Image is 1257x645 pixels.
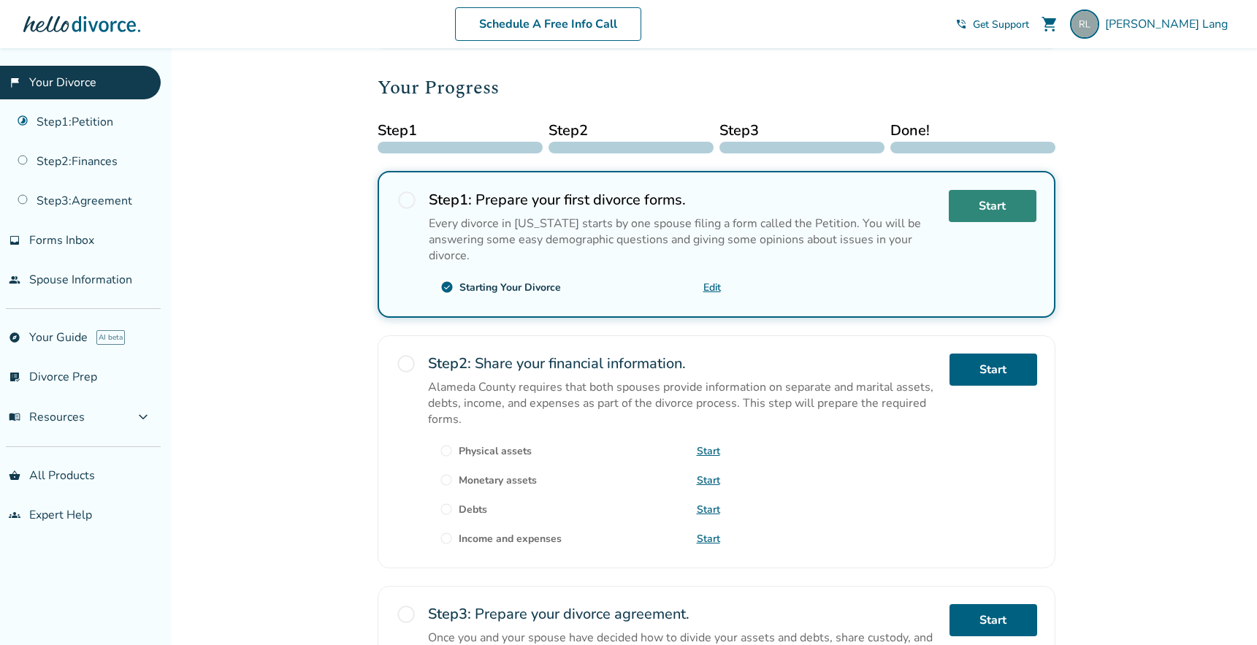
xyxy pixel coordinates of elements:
[440,473,453,486] span: radio_button_unchecked
[428,604,471,624] strong: Step 3 :
[29,232,94,248] span: Forms Inbox
[428,379,938,427] p: Alameda County requires that both spouses provide information on separate and marital assets, deb...
[378,120,543,142] span: Step 1
[459,473,537,487] div: Monetary assets
[397,190,417,210] span: radio_button_unchecked
[9,470,20,481] span: shopping_basket
[697,473,720,487] a: Start
[440,444,453,457] span: radio_button_unchecked
[1105,16,1234,32] span: [PERSON_NAME] Lang
[378,73,1055,102] h2: Your Progress
[719,120,885,142] span: Step 3
[459,503,487,516] div: Debts
[440,503,453,516] span: radio_button_unchecked
[9,332,20,343] span: explore
[9,234,20,246] span: inbox
[9,409,85,425] span: Resources
[973,18,1029,31] span: Get Support
[9,77,20,88] span: flag_2
[950,354,1037,386] a: Start
[890,120,1055,142] span: Done!
[459,444,532,458] div: Physical assets
[428,604,938,624] h2: Prepare your divorce agreement.
[697,503,720,516] a: Start
[697,532,720,546] a: Start
[429,215,937,264] p: Every divorce in [US_STATE] starts by one spouse filing a form called the Petition. You will be a...
[1070,9,1099,39] img: rachel.berryman@gmail.com
[549,120,714,142] span: Step 2
[9,274,20,286] span: people
[697,444,720,458] a: Start
[955,18,1029,31] a: phone_in_talkGet Support
[950,604,1037,636] a: Start
[455,7,641,41] a: Schedule A Free Info Call
[9,371,20,383] span: list_alt_check
[1041,15,1058,33] span: shopping_cart
[134,408,152,426] span: expand_more
[428,354,471,373] strong: Step 2 :
[9,509,20,521] span: groups
[440,532,453,545] span: radio_button_unchecked
[955,18,967,30] span: phone_in_talk
[396,354,416,374] span: radio_button_unchecked
[949,190,1036,222] a: Start
[9,411,20,423] span: menu_book
[459,280,561,294] div: Starting Your Divorce
[429,190,937,210] h2: Prepare your first divorce forms.
[396,604,416,625] span: radio_button_unchecked
[440,280,454,294] span: check_circle
[703,280,721,294] a: Edit
[1184,575,1257,645] iframe: Chat Widget
[459,532,562,546] div: Income and expenses
[96,330,125,345] span: AI beta
[428,354,938,373] h2: Share your financial information.
[429,190,472,210] strong: Step 1 :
